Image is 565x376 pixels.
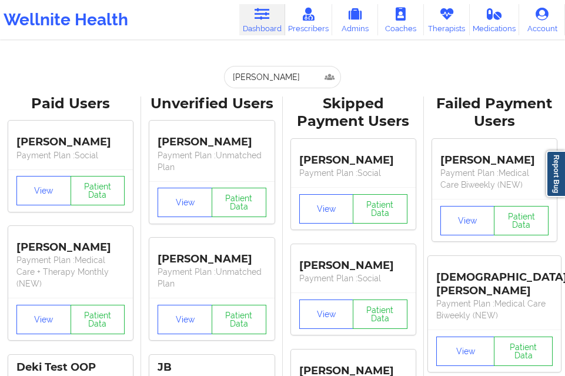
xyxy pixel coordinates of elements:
button: View [440,206,495,235]
div: Failed Payment Users [432,95,557,131]
p: Payment Plan : Social [299,272,407,284]
a: Therapists [424,4,470,35]
button: View [299,194,354,224]
a: Prescribers [285,4,332,35]
div: [DEMOGRAPHIC_DATA][PERSON_NAME] [436,262,553,298]
button: Patient Data [71,176,125,205]
p: Payment Plan : Medical Care Biweekly (NEW) [436,298,553,321]
div: [PERSON_NAME] [440,145,549,167]
button: View [16,176,71,205]
button: Patient Data [494,337,553,366]
button: View [158,188,212,217]
a: Dashboard [239,4,285,35]
button: Patient Data [71,305,125,334]
p: Payment Plan : Unmatched Plan [158,149,266,173]
button: Patient Data [212,305,266,334]
div: Paid Users [8,95,133,113]
a: Medications [470,4,519,35]
button: View [436,337,495,366]
div: [PERSON_NAME] [299,250,407,272]
button: View [16,305,71,334]
button: Patient Data [212,188,266,217]
p: Payment Plan : Medical Care + Therapy Monthly (NEW) [16,254,125,290]
p: Payment Plan : Unmatched Plan [158,266,266,290]
button: Patient Data [353,300,407,329]
div: [PERSON_NAME] [158,244,266,266]
p: Payment Plan : Social [16,149,125,161]
a: Report Bug [546,151,565,197]
div: JB [158,361,266,374]
p: Payment Plan : Medical Care Biweekly (NEW) [440,167,549,191]
a: Account [519,4,565,35]
a: Coaches [378,4,424,35]
p: Payment Plan : Social [299,167,407,179]
div: Unverified Users [149,95,274,113]
button: Patient Data [494,206,549,235]
div: [PERSON_NAME] [299,145,407,167]
button: Patient Data [353,194,407,224]
button: View [158,305,212,334]
button: View [299,300,354,329]
div: [PERSON_NAME] [16,232,125,254]
div: [PERSON_NAME] [16,127,125,149]
a: Admins [332,4,378,35]
div: [PERSON_NAME] [158,127,266,149]
div: Skipped Payment Users [291,95,416,131]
